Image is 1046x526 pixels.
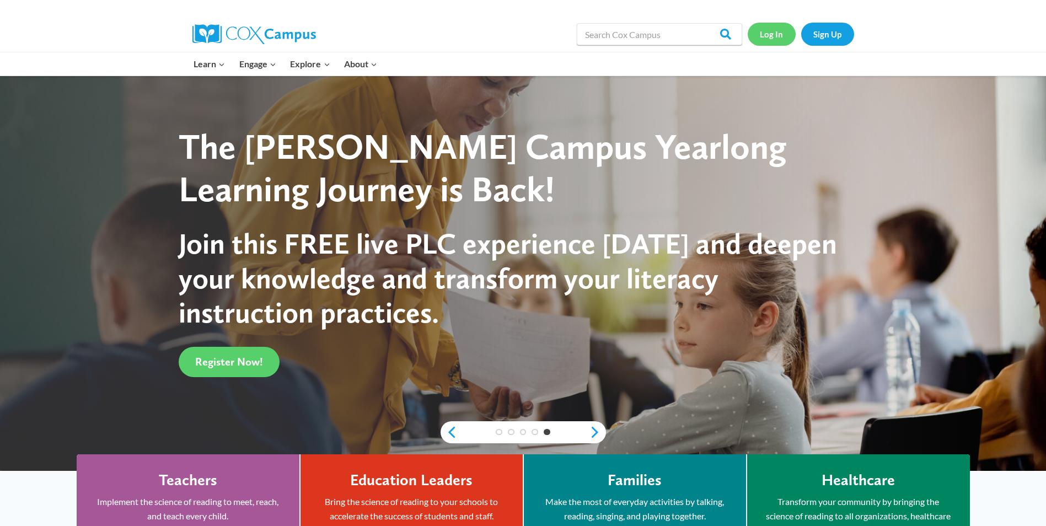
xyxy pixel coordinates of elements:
[540,495,729,523] p: Make the most of everyday activities by talking, reading, singing, and playing together.
[801,23,854,45] a: Sign Up
[608,471,662,490] h4: Families
[577,23,742,45] input: Search Cox Campus
[179,226,837,330] span: Join this FREE live PLC experience [DATE] and deepen your knowledge and transform your literacy i...
[232,52,283,76] button: Child menu of Engage
[93,495,283,523] p: Implement the science of reading to meet, reach, and teach every child.
[748,23,796,45] a: Log In
[532,429,538,436] a: 4
[508,429,514,436] a: 2
[337,52,384,76] button: Child menu of About
[317,495,506,523] p: Bring the science of reading to your schools to accelerate the success of students and staff.
[748,23,854,45] nav: Secondary Navigation
[159,471,217,490] h4: Teachers
[187,52,233,76] button: Child menu of Learn
[283,52,337,76] button: Child menu of Explore
[544,429,550,436] a: 5
[187,52,384,76] nav: Primary Navigation
[441,426,457,439] a: previous
[520,429,527,436] a: 3
[350,471,473,490] h4: Education Leaders
[179,347,280,377] a: Register Now!
[496,429,502,436] a: 1
[179,126,847,211] div: The [PERSON_NAME] Campus Yearlong Learning Journey is Back!
[589,426,606,439] a: next
[822,471,895,490] h4: Healthcare
[195,355,263,368] span: Register Now!
[192,24,316,44] img: Cox Campus
[441,421,606,443] div: content slider buttons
